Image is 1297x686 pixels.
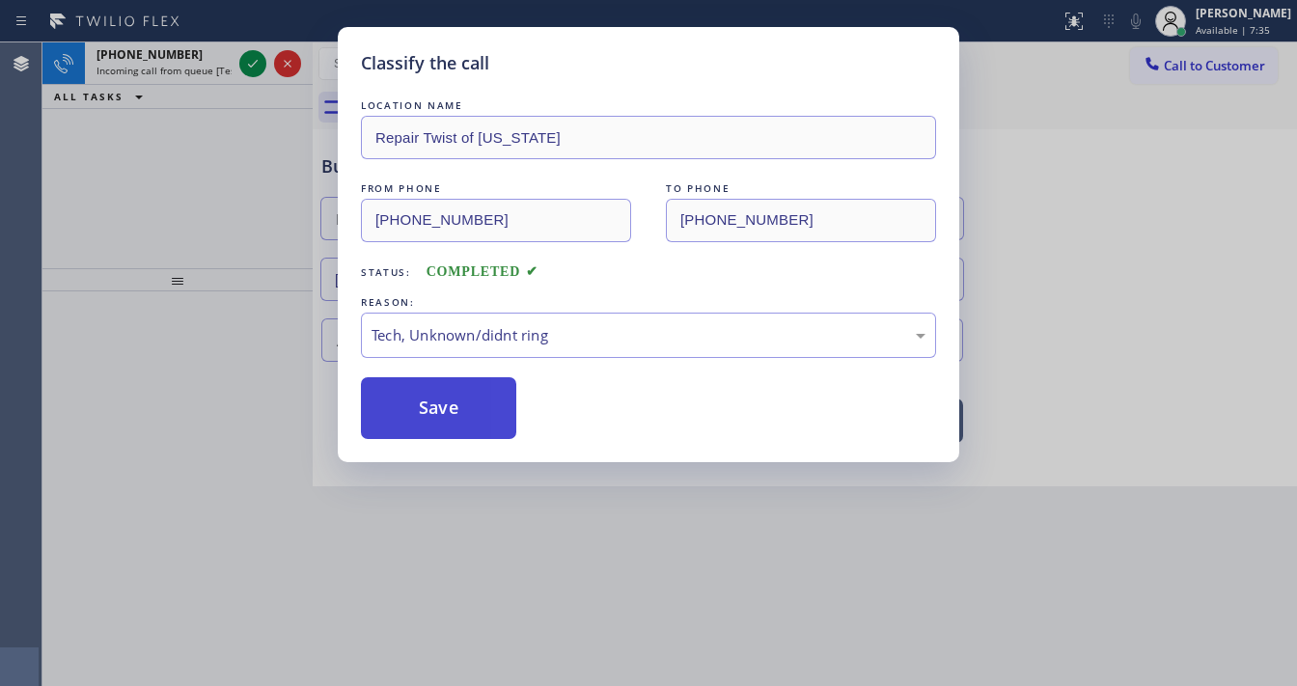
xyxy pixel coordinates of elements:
[666,199,936,242] input: To phone
[361,292,936,313] div: REASON:
[361,377,516,439] button: Save
[427,264,538,279] span: COMPLETED
[361,199,631,242] input: From phone
[361,265,411,279] span: Status:
[361,96,936,116] div: LOCATION NAME
[666,178,936,199] div: TO PHONE
[361,50,489,76] h5: Classify the call
[361,178,631,199] div: FROM PHONE
[372,324,925,346] div: Tech, Unknown/didnt ring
